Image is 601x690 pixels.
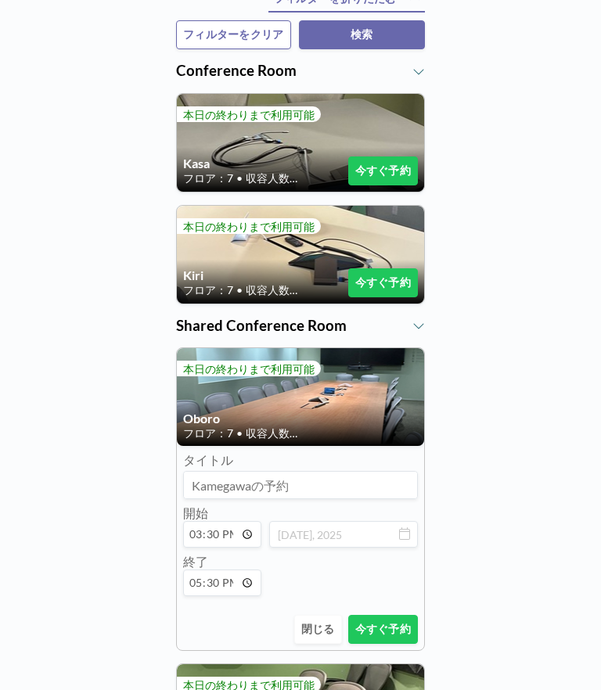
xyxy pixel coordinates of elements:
span: 収容人数：10 [246,283,304,297]
button: 閉じる [294,615,342,644]
span: フロア：7 [183,426,233,440]
span: 本日の終わりまで利用可能 [183,220,315,233]
button: 今すぐ予約 [348,615,418,644]
span: • [236,171,243,185]
span: 検索 [351,27,373,42]
button: フィルターをクリア [176,20,291,49]
span: • [236,283,243,297]
h4: Kiri [183,268,348,283]
span: フロア：7 [183,283,233,297]
span: • [236,426,243,440]
span: Conference Room [176,62,297,79]
h4: Oboro [183,411,418,426]
span: 本日の終わりまで利用可能 [183,362,315,376]
button: 今すぐ予約 [348,156,418,185]
span: 収容人数：20 [246,426,304,440]
span: Shared Conference Room [176,317,347,334]
span: フィルターをクリア [183,27,284,42]
label: タイトル [183,452,233,468]
span: 本日の終わりまで利用可能 [183,108,315,121]
span: 収容人数：10 [246,171,304,185]
button: 検索 [299,20,425,49]
label: 開始 [183,505,208,520]
h4: Kasa [183,156,348,171]
label: 終了 [183,554,208,569]
span: フロア：7 [183,171,233,185]
input: Kamegawaの予約 [184,472,417,498]
button: 今すぐ予約 [348,268,418,297]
